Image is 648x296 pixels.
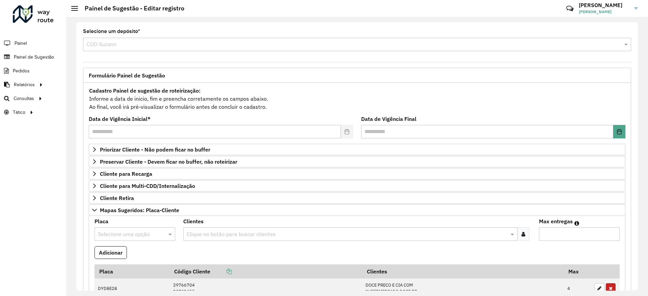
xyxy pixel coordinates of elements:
[89,115,151,123] label: Data de Vigência Inicial
[100,207,179,213] span: Mapas Sugeridos: Placa-Cliente
[13,109,25,116] span: Tático
[183,217,204,225] label: Clientes
[613,125,625,138] button: Choose Date
[100,171,152,176] span: Cliente para Recarga
[100,147,210,152] span: Priorizar Cliente - Não podem ficar no buffer
[89,168,625,179] a: Cliente para Recarga
[94,217,108,225] label: Placa
[13,67,30,74] span: Pedidos
[89,87,200,94] strong: Cadastro Painel de sugestão de roteirização:
[579,2,629,8] h3: [PERSON_NAME]
[362,264,564,278] th: Clientes
[564,264,591,278] th: Max
[563,1,577,16] a: Contato Rápido
[210,268,232,275] a: Copiar
[94,246,127,259] button: Adicionar
[100,195,134,201] span: Cliente Retira
[83,27,140,35] label: Selecione um depósito
[89,144,625,155] a: Priorizar Cliente - Não podem ficar no buffer
[100,183,195,189] span: Cliente para Multi-CDD/Internalização
[94,264,170,278] th: Placa
[89,73,165,78] span: Formulário Painel de Sugestão
[361,115,416,123] label: Data de Vigência Final
[13,95,34,102] span: Consultas
[574,221,579,226] em: Máximo de clientes que serão colocados na mesma rota com os clientes informados
[15,40,27,47] span: Painel
[78,5,184,12] h2: Painel de Sugestão - Editar registro
[89,156,625,167] a: Preservar Cliente - Devem ficar no buffer, não roteirizar
[539,217,573,225] label: Max entregas
[100,159,237,164] span: Preservar Cliente - Devem ficar no buffer, não roteirizar
[170,264,362,278] th: Código Cliente
[579,9,629,15] span: [PERSON_NAME]
[14,54,54,61] span: Painel de Sugestão
[89,86,625,111] div: Informe a data de inicio, fim e preencha corretamente os campos abaixo. Ao final, você irá pré-vi...
[14,81,35,88] span: Relatórios
[89,204,625,216] a: Mapas Sugeridos: Placa-Cliente
[89,180,625,192] a: Cliente para Multi-CDD/Internalização
[89,192,625,204] a: Cliente Retira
